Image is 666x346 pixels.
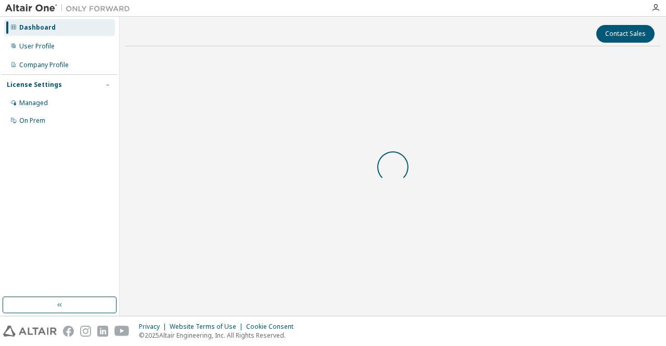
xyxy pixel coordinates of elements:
[7,81,62,89] div: License Settings
[114,326,130,337] img: youtube.svg
[19,61,69,69] div: Company Profile
[246,323,300,331] div: Cookie Consent
[19,42,55,50] div: User Profile
[63,326,74,337] img: facebook.svg
[5,3,135,14] img: Altair One
[19,99,48,107] div: Managed
[596,25,655,43] button: Contact Sales
[19,117,45,125] div: On Prem
[139,323,170,331] div: Privacy
[19,23,56,32] div: Dashboard
[3,326,57,337] img: altair_logo.svg
[170,323,246,331] div: Website Terms of Use
[139,331,300,340] p: © 2025 Altair Engineering, Inc. All Rights Reserved.
[97,326,108,337] img: linkedin.svg
[80,326,91,337] img: instagram.svg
